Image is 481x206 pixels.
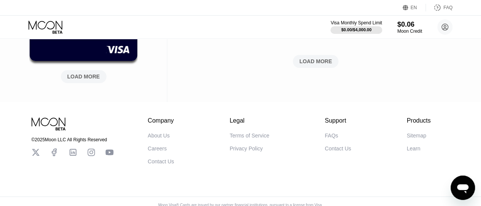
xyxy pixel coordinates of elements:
[406,145,420,152] div: Learn
[148,145,167,152] div: Careers
[230,133,269,139] div: Terms of Service
[230,145,263,152] div: Privacy Policy
[325,133,338,139] div: FAQs
[179,55,452,68] div: LOAD MORE
[451,176,475,200] iframe: Button to launch messaging window
[426,4,452,11] div: FAQ
[406,117,430,124] div: Products
[32,137,114,142] div: © 2025 Moon LLC All Rights Reserved
[397,21,422,29] div: $0.06
[148,133,170,139] div: About Us
[406,133,426,139] div: Sitemap
[325,145,351,152] div: Contact Us
[55,67,112,83] div: LOAD MORE
[230,117,269,124] div: Legal
[330,20,382,34] div: Visa Monthly Spend Limit$0.00/$4,000.00
[397,29,422,34] div: Moon Credit
[67,73,100,80] div: LOAD MORE
[403,4,426,11] div: EN
[148,117,174,124] div: Company
[325,117,351,124] div: Support
[443,5,452,10] div: FAQ
[397,21,422,34] div: $0.06Moon Credit
[341,27,371,32] div: $0.00 / $4,000.00
[330,20,382,26] div: Visa Monthly Spend Limit
[411,5,417,10] div: EN
[148,158,174,164] div: Contact Us
[299,58,332,65] div: LOAD MORE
